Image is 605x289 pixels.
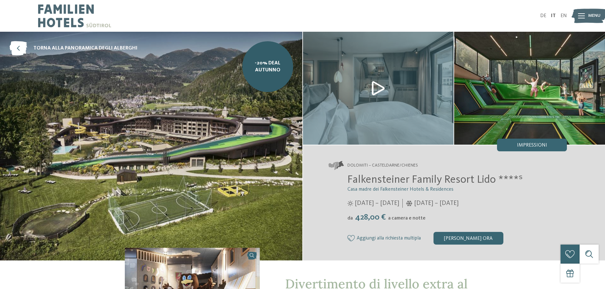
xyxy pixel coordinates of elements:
[357,236,421,241] span: Aggiungi alla richiesta multipla
[347,216,353,221] span: da
[414,199,459,208] span: [DATE] – [DATE]
[561,13,567,18] a: EN
[540,13,546,18] a: DE
[355,199,399,208] span: [DATE] – [DATE]
[10,41,138,56] a: torna alla panoramica degli alberghi
[434,232,503,245] div: [PERSON_NAME] ora
[33,45,138,52] span: torna alla panoramica degli alberghi
[347,187,454,192] span: Casa madre dei Falkensteiner Hotels & Residences
[303,32,454,145] img: Il family hotel a Chienes dal fascino particolare
[347,200,353,206] i: Orari d'apertura estate
[242,41,293,92] a: -20% Deal Autunno
[406,200,413,206] i: Orari d'apertura inverno
[454,32,605,145] img: Il family hotel a Chienes dal fascino particolare
[353,213,387,221] span: 428,00 €
[517,143,547,148] span: Impressioni
[347,174,523,185] span: Falkensteiner Family Resort Lido ****ˢ
[588,13,601,19] span: Menu
[247,60,288,74] span: -20% Deal Autunno
[347,162,418,169] span: Dolomiti – Casteldarne/Chienes
[388,216,426,221] span: a camera e notte
[551,13,556,18] a: IT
